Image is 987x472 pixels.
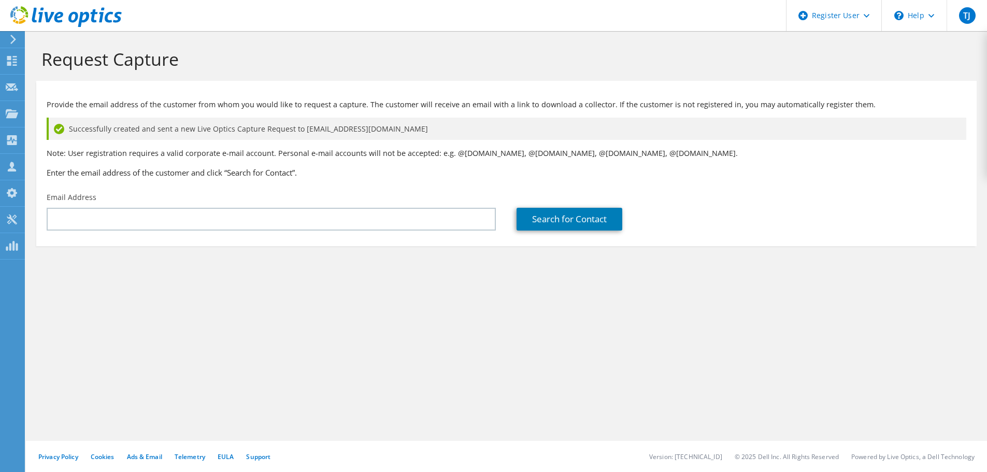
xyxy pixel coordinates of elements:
h3: Enter the email address of the customer and click “Search for Contact”. [47,167,966,178]
svg: \n [894,11,904,20]
a: Support [246,452,270,461]
a: Cookies [91,452,115,461]
a: Privacy Policy [38,452,78,461]
span: Successfully created and sent a new Live Optics Capture Request to [EMAIL_ADDRESS][DOMAIN_NAME] [69,123,428,135]
p: Note: User registration requires a valid corporate e-mail account. Personal e-mail accounts will ... [47,148,966,159]
li: Powered by Live Optics, a Dell Technology [851,452,975,461]
label: Email Address [47,192,96,203]
a: Search for Contact [517,208,622,231]
span: TJ [959,7,976,24]
li: © 2025 Dell Inc. All Rights Reserved [735,452,839,461]
a: EULA [218,452,234,461]
p: Provide the email address of the customer from whom you would like to request a capture. The cust... [47,99,966,110]
h1: Request Capture [41,48,966,70]
li: Version: [TECHNICAL_ID] [649,452,722,461]
a: Ads & Email [127,452,162,461]
a: Telemetry [175,452,205,461]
